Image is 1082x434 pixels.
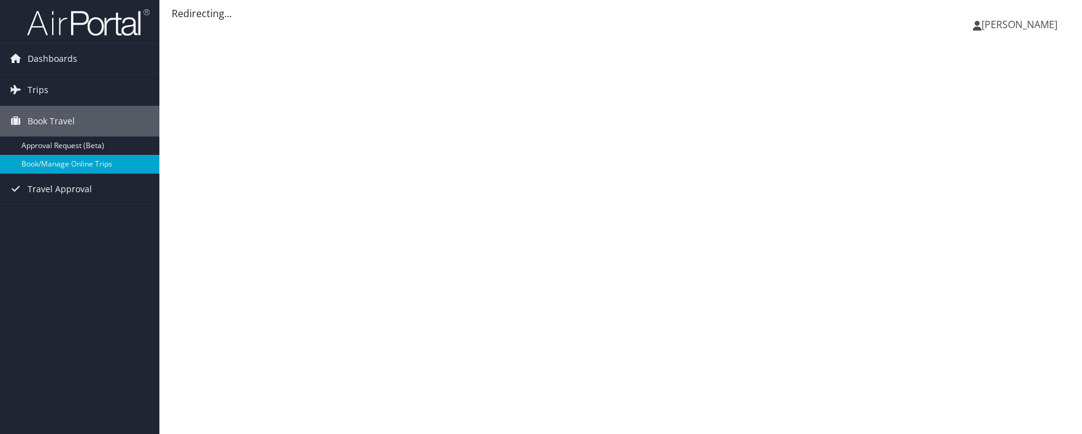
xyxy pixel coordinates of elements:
span: Dashboards [28,43,77,74]
span: Trips [28,75,48,105]
div: Redirecting... [172,6,1070,21]
span: Travel Approval [28,174,92,204]
a: [PERSON_NAME] [973,6,1070,43]
span: Book Travel [28,106,75,137]
span: [PERSON_NAME] [981,18,1057,31]
img: airportal-logo.png [27,8,150,37]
